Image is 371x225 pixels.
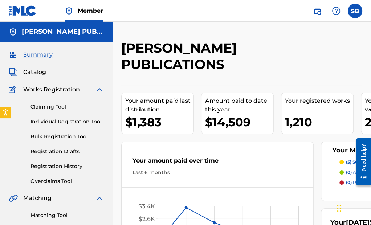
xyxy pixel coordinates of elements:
[30,133,104,140] a: Bulk Registration Tool
[139,216,155,222] tspan: $2.6K
[138,203,155,210] tspan: $3.4K
[9,50,17,59] img: Summary
[285,97,353,105] div: Your registered works
[22,28,104,36] h5: JOHNNY BOND PUBLICATIONS
[205,97,273,114] div: Amount paid to date this year
[23,194,52,202] span: Matching
[346,159,351,165] span: (5)
[23,85,80,94] span: Works Registration
[121,40,307,73] h2: [PERSON_NAME] PUBLICATIONS
[9,5,37,16] img: MLC Logo
[9,68,46,77] a: CatalogCatalog
[23,68,46,77] span: Catalog
[346,180,352,185] span: (0)
[9,194,18,202] img: Matching
[30,177,104,185] a: Overclaims Tool
[30,148,104,155] a: Registration Drafts
[285,114,353,130] div: 1,210
[346,169,352,175] span: (0)
[9,28,17,36] img: Accounts
[30,212,104,219] a: Matching Tool
[65,7,73,15] img: Top Rightsholder
[30,103,104,111] a: Claiming Tool
[95,85,104,94] img: expand
[337,197,341,219] div: Drag
[125,114,193,130] div: $1,383
[95,194,104,202] img: expand
[132,156,302,169] div: Your amount paid over time
[30,118,104,126] a: Individual Registration Tool
[9,68,17,77] img: Catalog
[313,7,322,15] img: search
[30,163,104,170] a: Registration History
[335,190,371,225] iframe: Chat Widget
[132,169,302,176] div: Last 6 months
[329,4,343,18] div: Help
[205,114,273,130] div: $14,509
[23,50,53,59] span: Summary
[9,85,18,94] img: Works Registration
[332,7,341,15] img: help
[310,4,325,18] a: Public Search
[125,97,193,114] div: Your amount paid last distribution
[348,4,362,18] div: User Menu
[78,7,103,15] span: Member
[351,132,371,192] iframe: Resource Center
[9,50,53,59] a: SummarySummary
